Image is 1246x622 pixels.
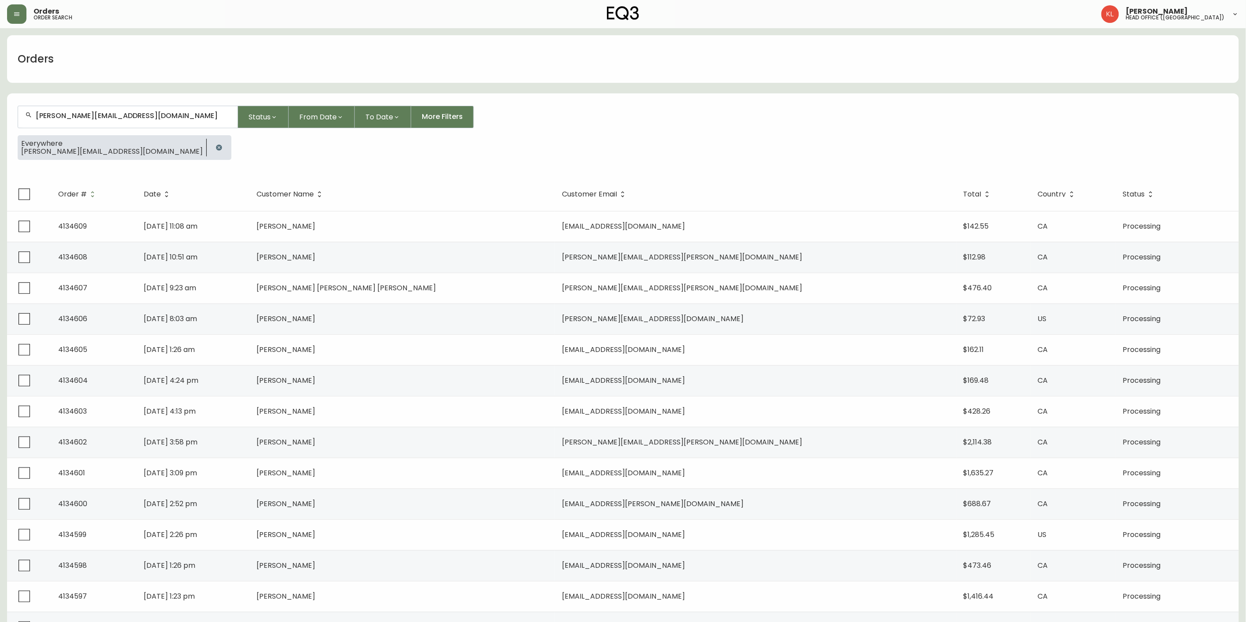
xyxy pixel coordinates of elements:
[963,437,992,447] span: $2,114.38
[963,192,982,197] span: Total
[963,252,986,262] span: $112.98
[257,252,315,262] span: [PERSON_NAME]
[562,344,685,355] span: [EMAIL_ADDRESS][DOMAIN_NAME]
[257,591,315,601] span: [PERSON_NAME]
[1123,283,1161,293] span: Processing
[18,52,54,67] h1: Orders
[58,499,87,509] span: 4134600
[144,468,197,478] span: [DATE] 3:09 pm
[562,560,685,570] span: [EMAIL_ADDRESS][DOMAIN_NAME]
[257,529,315,540] span: [PERSON_NAME]
[1038,437,1048,447] span: CA
[144,344,195,355] span: [DATE] 1:26 am
[1038,499,1048,509] span: CA
[1123,190,1157,198] span: Status
[1123,468,1161,478] span: Processing
[58,560,87,570] span: 4134598
[1123,314,1161,324] span: Processing
[1038,190,1078,198] span: Country
[963,190,993,198] span: Total
[1123,375,1161,385] span: Processing
[58,252,87,262] span: 4134608
[21,148,203,155] span: [PERSON_NAME][EMAIL_ADDRESS][DOMAIN_NAME]
[144,375,198,385] span: [DATE] 4:24 pm
[58,468,85,478] span: 4134601
[257,192,314,197] span: Customer Name
[144,529,197,540] span: [DATE] 2:26 pm
[144,314,197,324] span: [DATE] 8:03 am
[963,468,994,478] span: $1,635.27
[144,283,196,293] span: [DATE] 9:23 am
[1038,252,1048,262] span: CA
[1038,468,1048,478] span: CA
[58,437,87,447] span: 4134602
[1123,252,1161,262] span: Processing
[1101,5,1119,23] img: 2c0c8aa7421344cf0398c7f872b772b5
[257,468,315,478] span: [PERSON_NAME]
[562,468,685,478] span: [EMAIL_ADDRESS][DOMAIN_NAME]
[963,529,995,540] span: $1,285.45
[422,112,463,122] span: More Filters
[1038,375,1048,385] span: CA
[1126,15,1225,20] h5: head office ([GEOGRAPHIC_DATA])
[33,8,59,15] span: Orders
[58,283,87,293] span: 4134607
[562,499,744,509] span: [EMAIL_ADDRESS][PERSON_NAME][DOMAIN_NAME]
[257,190,325,198] span: Customer Name
[963,499,991,509] span: $688.67
[963,406,991,416] span: $428.26
[257,314,315,324] span: [PERSON_NAME]
[144,190,172,198] span: Date
[1123,192,1145,197] span: Status
[1123,406,1161,416] span: Processing
[58,190,98,198] span: Order #
[58,406,87,416] span: 4134603
[58,529,86,540] span: 4134599
[21,140,203,148] span: Everywhere
[963,375,989,385] span: $169.48
[1123,529,1161,540] span: Processing
[1123,221,1161,231] span: Processing
[249,111,271,122] span: Status
[963,344,984,355] span: $162.11
[1038,221,1048,231] span: CA
[1123,437,1161,447] span: Processing
[963,560,992,570] span: $473.46
[411,106,474,128] button: More Filters
[963,221,989,231] span: $142.55
[1123,344,1161,355] span: Processing
[257,283,436,293] span: [PERSON_NAME] [PERSON_NAME] [PERSON_NAME]
[36,111,231,120] input: Search
[144,591,195,601] span: [DATE] 1:23 pm
[562,221,685,231] span: [EMAIL_ADDRESS][DOMAIN_NAME]
[144,406,196,416] span: [DATE] 4:13 pm
[1123,499,1161,509] span: Processing
[963,591,994,601] span: $1,416.44
[257,375,315,385] span: [PERSON_NAME]
[58,192,87,197] span: Order #
[144,221,197,231] span: [DATE] 11:08 am
[365,111,393,122] span: To Date
[1126,8,1188,15] span: [PERSON_NAME]
[1123,560,1161,570] span: Processing
[1038,192,1066,197] span: Country
[1038,344,1048,355] span: CA
[144,192,161,197] span: Date
[562,283,802,293] span: [PERSON_NAME][EMAIL_ADDRESS][PERSON_NAME][DOMAIN_NAME]
[1038,314,1047,324] span: US
[562,375,685,385] span: [EMAIL_ADDRESS][DOMAIN_NAME]
[963,283,992,293] span: $476.40
[257,560,315,570] span: [PERSON_NAME]
[257,437,315,447] span: [PERSON_NAME]
[1038,529,1047,540] span: US
[607,6,640,20] img: logo
[58,375,88,385] span: 4134604
[144,560,195,570] span: [DATE] 1:26 pm
[58,314,87,324] span: 4134606
[1038,406,1048,416] span: CA
[299,111,337,122] span: From Date
[144,499,197,509] span: [DATE] 2:52 pm
[562,437,802,447] span: [PERSON_NAME][EMAIL_ADDRESS][PERSON_NAME][DOMAIN_NAME]
[562,190,629,198] span: Customer Email
[144,437,197,447] span: [DATE] 3:58 pm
